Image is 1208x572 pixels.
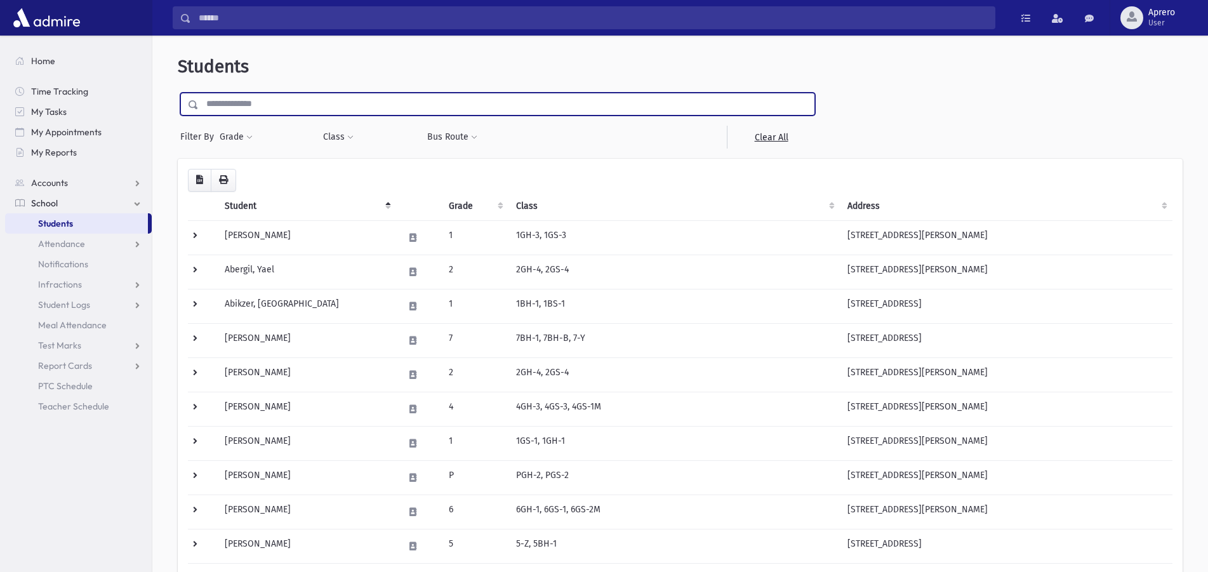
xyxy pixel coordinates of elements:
[178,56,249,77] span: Students
[5,234,152,254] a: Attendance
[5,356,152,376] a: Report Cards
[5,102,152,122] a: My Tasks
[217,323,395,357] td: [PERSON_NAME]
[5,81,152,102] a: Time Tracking
[5,335,152,356] a: Test Marks
[441,392,508,426] td: 4
[217,495,395,529] td: [PERSON_NAME]
[441,460,508,495] td: P
[217,529,395,563] td: [PERSON_NAME]
[219,126,253,149] button: Grade
[38,319,107,331] span: Meal Attendance
[441,426,508,460] td: 1
[441,289,508,323] td: 1
[5,213,148,234] a: Students
[508,529,840,563] td: 5-Z, 5BH-1
[441,255,508,289] td: 2
[38,299,90,310] span: Student Logs
[840,392,1172,426] td: [STREET_ADDRESS][PERSON_NAME]
[38,218,73,229] span: Students
[217,357,395,392] td: [PERSON_NAME]
[508,289,840,323] td: 1BH-1, 1BS-1
[31,177,68,189] span: Accounts
[31,86,88,97] span: Time Tracking
[441,495,508,529] td: 6
[5,142,152,163] a: My Reports
[38,279,82,290] span: Infractions
[38,258,88,270] span: Notifications
[5,396,152,416] a: Teacher Schedule
[840,529,1172,563] td: [STREET_ADDRESS]
[840,323,1172,357] td: [STREET_ADDRESS]
[31,197,58,209] span: School
[840,357,1172,392] td: [STREET_ADDRESS][PERSON_NAME]
[10,5,83,30] img: AdmirePro
[191,6,995,29] input: Search
[840,192,1172,221] th: Address: activate to sort column ascending
[5,122,152,142] a: My Appointments
[508,426,840,460] td: 1GS-1, 1GH-1
[508,392,840,426] td: 4GH-3, 4GS-3, 4GS-1M
[38,340,81,351] span: Test Marks
[217,220,395,255] td: [PERSON_NAME]
[5,51,152,71] a: Home
[441,323,508,357] td: 7
[441,529,508,563] td: 5
[427,126,478,149] button: Bus Route
[5,315,152,335] a: Meal Attendance
[31,126,102,138] span: My Appointments
[38,238,85,249] span: Attendance
[5,254,152,274] a: Notifications
[508,323,840,357] td: 7BH-1, 7BH-B, 7-Y
[1148,18,1175,28] span: User
[38,360,92,371] span: Report Cards
[727,126,815,149] a: Clear All
[840,255,1172,289] td: [STREET_ADDRESS][PERSON_NAME]
[840,426,1172,460] td: [STREET_ADDRESS][PERSON_NAME]
[1148,8,1175,18] span: Aprero
[31,55,55,67] span: Home
[38,401,109,412] span: Teacher Schedule
[31,106,67,117] span: My Tasks
[840,495,1172,529] td: [STREET_ADDRESS][PERSON_NAME]
[217,460,395,495] td: [PERSON_NAME]
[5,193,152,213] a: School
[508,220,840,255] td: 1GH-3, 1GS-3
[840,460,1172,495] td: [STREET_ADDRESS][PERSON_NAME]
[217,426,395,460] td: [PERSON_NAME]
[217,289,395,323] td: Abikzer, [GEOGRAPHIC_DATA]
[31,147,77,158] span: My Reports
[441,192,508,221] th: Grade: activate to sort column ascending
[5,376,152,396] a: PTC Schedule
[217,255,395,289] td: Abergil, Yael
[5,274,152,295] a: Infractions
[441,220,508,255] td: 1
[217,192,395,221] th: Student: activate to sort column descending
[508,460,840,495] td: PGH-2, PGS-2
[840,289,1172,323] td: [STREET_ADDRESS]
[508,357,840,392] td: 2GH-4, 2GS-4
[441,357,508,392] td: 2
[840,220,1172,255] td: [STREET_ADDRESS][PERSON_NAME]
[508,255,840,289] td: 2GH-4, 2GS-4
[5,295,152,315] a: Student Logs
[508,495,840,529] td: 6GH-1, 6GS-1, 6GS-2M
[322,126,354,149] button: Class
[211,169,236,192] button: Print
[5,173,152,193] a: Accounts
[180,130,219,143] span: Filter By
[508,192,840,221] th: Class: activate to sort column ascending
[188,169,211,192] button: CSV
[217,392,395,426] td: [PERSON_NAME]
[38,380,93,392] span: PTC Schedule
